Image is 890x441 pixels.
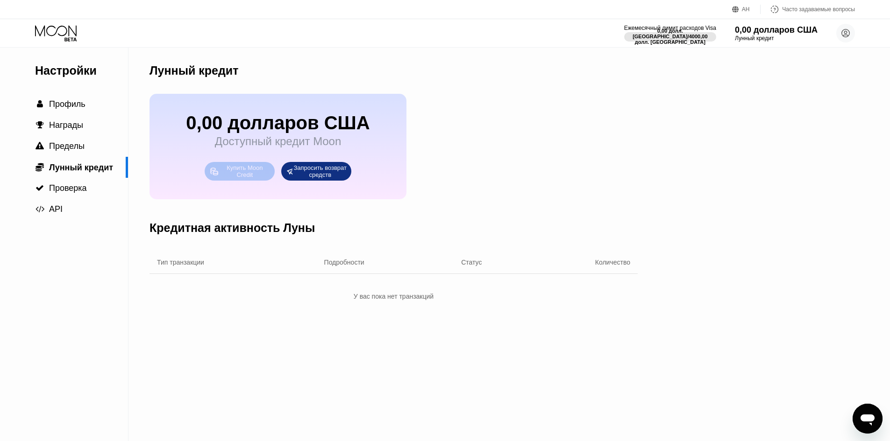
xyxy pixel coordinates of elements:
font: 0,00 долларов США [186,112,370,133]
font: Ежемесячный лимит расходов Visa [624,25,716,31]
div: Купить Moon Credit [205,162,275,181]
iframe: Кнопка запуска окна обмена сообщениями [853,404,883,434]
font: Подробности [324,259,364,266]
font: Лунный кредит [150,64,238,77]
font: / [688,34,689,39]
font: Кредитная активность Луны [150,221,315,234]
font: 0,00 долл. [GEOGRAPHIC_DATA] [633,28,688,39]
font: Награды [49,120,83,130]
div: 0,00 долларов СШАЛунный кредит [735,25,818,42]
div:  [35,121,44,129]
div: Запросить возврат средств [281,162,351,181]
font: Проверка [49,183,87,193]
font: Лунный кредит [49,163,113,172]
font: Часто задаваемые вопросы [782,6,855,13]
font: API [49,204,63,214]
div: Часто задаваемые вопросы [761,5,855,14]
div: АН [732,5,761,14]
font: 0,00 долларов США [735,25,818,35]
font: Статус [461,259,482,266]
font: Запросить возврат средств [293,164,348,178]
div: Ежемесячный лимит расходов Visa0,00 долл. [GEOGRAPHIC_DATA]/4000,00 долл. [GEOGRAPHIC_DATA] [624,25,716,42]
font:  [37,100,43,108]
font: У вас пока нет транзакций [354,293,434,300]
font: Профиль [49,99,85,109]
font: Доступный кредит Moon [215,135,341,147]
font: Настройки [35,64,97,77]
font: Лунный кредит [735,35,774,42]
font: Пределы [49,141,85,151]
font:  [36,121,44,129]
font:  [36,205,44,213]
font: Купить Moon Credit [227,164,264,178]
font: Количество [595,259,630,266]
font: АН [742,6,750,13]
font:  [36,142,44,150]
font:  [36,163,44,171]
font: Тип транзакции [157,259,204,266]
font: 4000,00 долл. [GEOGRAPHIC_DATA] [635,34,709,45]
div:  [35,100,44,108]
font:  [36,184,44,192]
div:  [35,162,44,172]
